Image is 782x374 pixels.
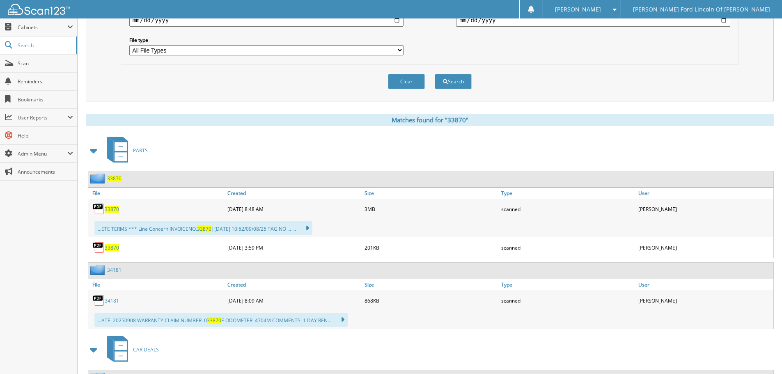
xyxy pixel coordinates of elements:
[18,60,73,67] span: Scan
[92,294,105,307] img: PDF.png
[225,188,362,199] a: Created
[225,292,362,309] div: [DATE] 8:09 AM
[88,279,225,290] a: File
[86,114,774,126] div: Matches found for "33870"
[197,225,211,232] span: 33870
[633,7,770,12] span: [PERSON_NAME] Ford Lincoln Of [PERSON_NAME]
[94,313,348,327] div: ...ATE: 20250908 WARRANTY CLAIM NUMBER: 0 E ODOMETER: 4704M COMMENTS: 1 DAY REN...
[92,203,105,215] img: PDF.png
[18,114,67,121] span: User Reports
[225,201,362,217] div: [DATE] 8:48 AM
[129,14,404,27] input: start
[362,188,500,199] a: Size
[388,74,425,89] button: Clear
[636,188,773,199] a: User
[499,279,636,290] a: Type
[636,279,773,290] a: User
[207,317,221,324] span: 33870
[435,74,472,89] button: Search
[499,292,636,309] div: scanned
[107,175,122,182] a: 33870
[133,346,159,353] span: CAR DEALS
[362,279,500,290] a: Size
[129,37,404,44] label: File type
[741,335,782,374] iframe: Chat Widget
[499,188,636,199] a: Type
[8,4,70,15] img: scan123-logo-white.svg
[105,244,119,251] a: 33870
[133,147,148,154] span: PARTS
[102,333,159,366] a: CAR DEALS
[107,266,122,273] a: 34181
[225,279,362,290] a: Created
[105,297,119,304] a: 34181
[499,201,636,217] div: scanned
[18,132,73,139] span: Help
[636,201,773,217] div: [PERSON_NAME]
[90,265,107,275] img: folder2.png
[636,292,773,309] div: [PERSON_NAME]
[18,96,73,103] span: Bookmarks
[105,206,119,213] a: 33870
[102,134,148,167] a: PARTS
[94,221,312,235] div: ...ETE TERMS *** Line Concern INVOICENO. |[DATE] 10:52/09/08/25 TAG NO ... ...
[18,24,67,31] span: Cabinets
[555,7,601,12] span: [PERSON_NAME]
[18,168,73,175] span: Announcements
[456,14,730,27] input: end
[362,292,500,309] div: 868KB
[88,188,225,199] a: File
[18,42,72,49] span: Search
[18,78,73,85] span: Reminders
[362,201,500,217] div: 3MB
[636,239,773,256] div: [PERSON_NAME]
[18,150,67,157] span: Admin Menu
[362,239,500,256] div: 201KB
[225,239,362,256] div: [DATE] 3:59 PM
[90,173,107,184] img: folder2.png
[92,241,105,254] img: PDF.png
[499,239,636,256] div: scanned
